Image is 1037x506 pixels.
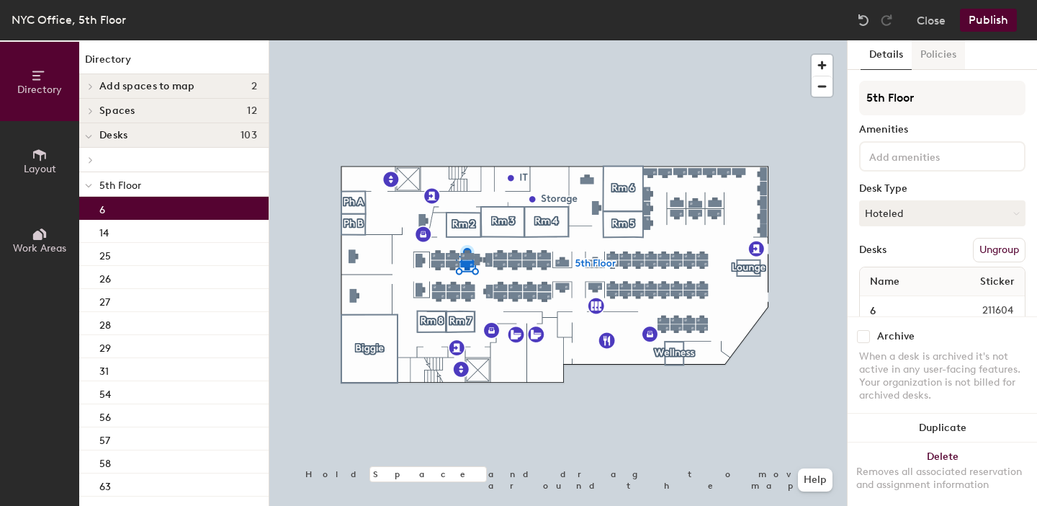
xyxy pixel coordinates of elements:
[859,183,1025,195] div: Desk Type
[859,350,1025,402] div: When a desk is archived it's not active in any user-facing features. Your organization is not bil...
[24,163,56,175] span: Layout
[99,292,110,309] p: 27
[99,430,110,447] p: 57
[848,443,1037,506] button: DeleteRemoves all associated reservation and assignment information
[99,338,111,355] p: 29
[99,81,195,92] span: Add spaces to map
[859,124,1025,136] div: Amenities
[866,147,996,164] input: Add amenities
[12,11,126,29] div: NYC Office, 5th Floor
[99,179,141,192] span: 5th Floor
[79,52,269,74] h1: Directory
[856,13,871,27] img: Undo
[863,269,907,295] span: Name
[241,130,257,141] span: 103
[917,9,946,32] button: Close
[99,407,111,424] p: 56
[99,453,111,470] p: 58
[960,9,1017,32] button: Publish
[99,361,109,378] p: 31
[13,242,66,254] span: Work Areas
[17,84,62,96] span: Directory
[99,200,105,216] p: 6
[99,246,111,262] p: 25
[856,466,1028,492] div: Removes all associated reservation and assignment information
[973,269,1022,295] span: Sticker
[863,301,948,321] input: Unnamed desk
[99,269,111,285] p: 26
[877,331,915,342] div: Archive
[99,384,111,401] p: 54
[848,414,1037,443] button: Duplicate
[99,130,127,141] span: Desks
[99,476,111,493] p: 63
[859,200,1025,226] button: Hoteled
[973,238,1025,262] button: Ungroup
[861,40,912,70] button: Details
[99,223,109,239] p: 14
[99,315,111,332] p: 28
[798,469,832,492] button: Help
[912,40,965,70] button: Policies
[948,303,1022,319] span: 211604
[99,105,135,117] span: Spaces
[247,105,257,117] span: 12
[859,244,886,256] div: Desks
[251,81,257,92] span: 2
[879,13,894,27] img: Redo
